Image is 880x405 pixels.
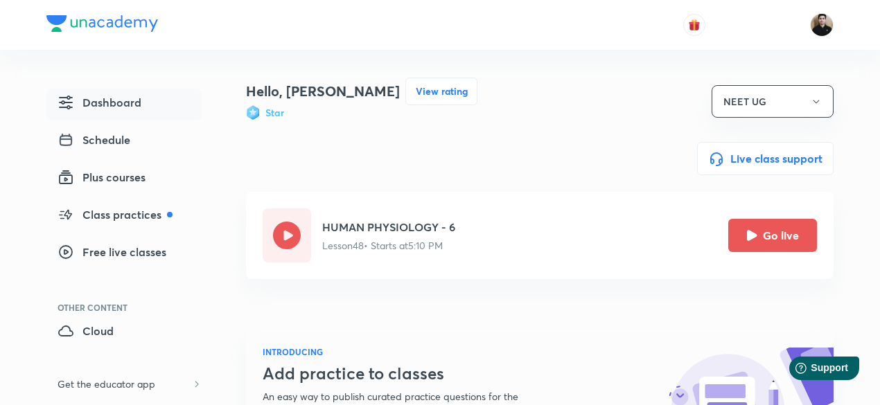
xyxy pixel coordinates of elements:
[810,13,834,37] img: Maneesh Kumar Sharma
[688,19,701,31] img: avatar
[46,163,202,195] a: Plus courses
[46,371,166,397] h6: Get the educator app
[46,201,202,233] a: Class practices
[263,363,552,384] h3: Add practice to classes
[58,94,141,111] span: Dashboard
[728,219,817,252] button: Go live
[58,323,114,339] span: Cloud
[246,105,260,120] img: Badge
[265,105,284,120] h6: Star
[58,206,173,223] span: Class practices
[58,132,130,148] span: Schedule
[46,238,202,270] a: Free live classes
[683,14,705,36] button: avatar
[46,15,158,32] img: Company Logo
[322,238,455,253] p: Lesson 48 • Starts at 5:10 PM
[263,345,552,358] h6: INTRODUCING
[46,126,202,158] a: Schedule
[322,219,455,235] h5: HUMAN PHYSIOLOGY - 6
[58,303,202,312] div: Other Content
[58,244,166,260] span: Free live classes
[46,89,202,120] a: Dashboard
[58,169,146,186] span: Plus courses
[712,85,834,118] button: NEET UG
[405,78,477,105] button: View rating
[697,142,834,175] button: Live class support
[246,81,400,102] h4: Hello, [PERSON_NAME]
[757,351,865,390] iframe: Help widget launcher
[46,15,158,35] a: Company Logo
[46,317,202,349] a: Cloud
